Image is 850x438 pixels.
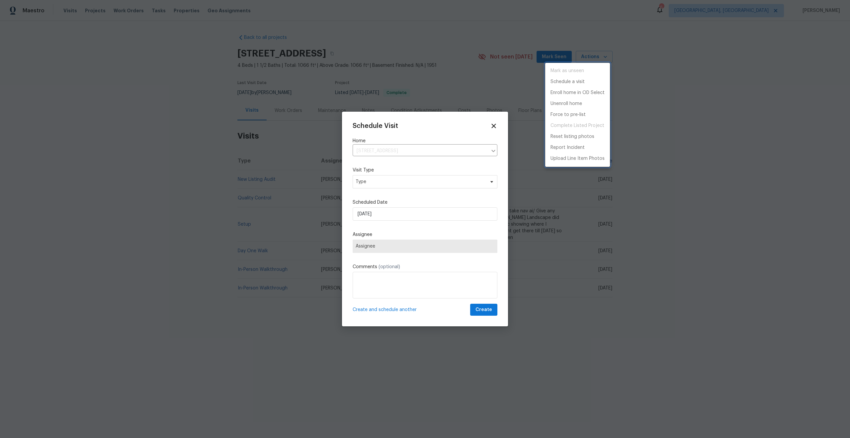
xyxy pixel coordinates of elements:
p: Enroll home in OD Select [551,89,605,96]
p: Unenroll home [551,100,582,107]
span: Project is already completed [545,120,610,131]
p: Schedule a visit [551,78,585,85]
p: Report Incident [551,144,585,151]
p: Force to pre-list [551,111,586,118]
p: Upload Line Item Photos [551,155,605,162]
p: Reset listing photos [551,133,594,140]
